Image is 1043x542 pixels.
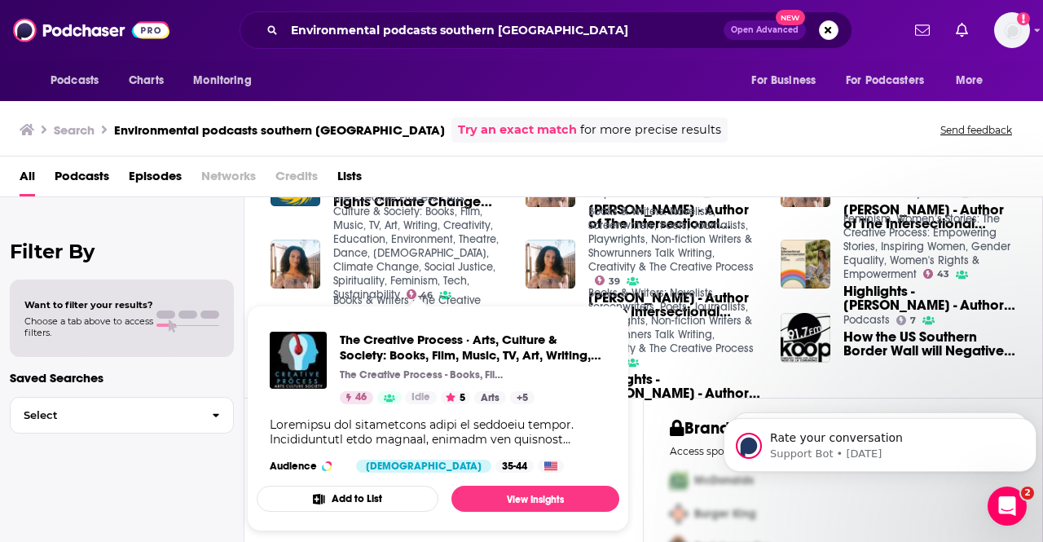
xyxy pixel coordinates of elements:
a: All [20,163,35,196]
button: open menu [182,65,272,96]
h2: Filter By [10,240,234,263]
div: Search podcasts, credits, & more... [240,11,852,49]
a: Books & Writers: Novelists, Screenwriters, Poets, Journalists, Playwrights, Non-fiction Writers &... [588,205,754,274]
button: Show profile menu [994,12,1030,48]
a: Arts [474,391,506,404]
span: Monitoring [193,69,251,92]
a: Episodes [129,163,182,196]
a: View Insights [451,486,619,512]
span: 46 [420,292,433,299]
img: First Pro Logo [663,464,694,497]
img: Podchaser - Follow, Share and Rate Podcasts [13,15,169,46]
a: Idle [405,391,437,404]
a: Podcasts [843,313,890,327]
a: Podcasts [55,163,109,196]
a: Show notifications dropdown [909,16,936,44]
iframe: Intercom live chat [988,487,1027,526]
img: Second Pro Logo [663,497,694,531]
button: Send feedback [935,123,1017,137]
span: [PERSON_NAME] - Author of The Intersectional Environmentalist - Founder of IE Platform & @GreenGi... [588,203,761,231]
button: open menu [39,65,120,96]
span: Burger King [694,507,756,521]
span: For Business [751,69,816,92]
h3: Search [54,122,95,138]
span: Idle [411,390,430,406]
span: New [776,10,805,25]
button: 5 [441,391,470,404]
iframe: Intercom notifications message [717,384,1043,498]
a: 46 [340,391,373,404]
span: Select [11,410,199,421]
span: 43 [937,271,949,278]
a: LEAH THOMAS - Author of The Intersectional Environmentalist - Founder of IE Platform & @GreenGirl... [588,203,761,231]
p: The Creative Process - Books, Film, Music, TV, Art, Writing, Education, Environment, Theatre, Dan... [340,368,503,381]
div: 35-44 [495,460,534,473]
a: 39 [595,275,621,285]
button: Add to List [257,486,438,512]
h3: Audience [270,460,343,473]
span: 46 [355,390,367,406]
div: [DEMOGRAPHIC_DATA] [356,460,491,473]
a: Highlights - LEAH THOMAS - Author of The Intersectional Environmentalist: How to Dismantle System... [843,284,1016,312]
a: Show notifications dropdown [949,16,975,44]
button: open menu [835,65,948,96]
a: 43 [923,269,950,279]
a: Charts [118,65,174,96]
input: Search podcasts, credits, & more... [284,17,724,43]
h3: Environmental podcasts southern [GEOGRAPHIC_DATA] [114,122,445,138]
img: LEAH THOMAS - Author of The Intersectional Environmentalist - Founder of IE Platform & @GreenGirl... [271,240,320,289]
a: Highlights - LEAH THOMAS - Author of The Intersectional Environmentalist: How to Dismantle System... [588,372,761,400]
a: How the US Southern Border Wall will Negatively Affect our Environment - 1-31-2019 [843,330,1016,358]
img: The Creative Process · Arts, Culture & Society: Books, Film, Music, TV, Art, Writing, Creativity,... [270,332,327,389]
a: Try an exact match [458,121,577,139]
span: Choose a tab above to access filters. [24,315,153,338]
span: 39 [609,278,620,285]
a: 7 [896,315,917,325]
h2: Brands [670,418,737,438]
span: Highlights - [PERSON_NAME] - Author of The Intersectional Environmentalist: How to Dismantle Syst... [588,372,761,400]
div: Loremipsu dol sitametcons adipi el seddoeiu tempor. Incididuntutl etdo magnaal, enimadm ven quisn... [270,417,606,447]
img: LEAH THOMAS - Author of The Intersectional Environmentalist - Founder of IE Platform & @GreenGirl... [526,240,575,289]
span: [PERSON_NAME] - Author of The Intersectional Environmentalist - Founder of IE Platform & @GreenGi... [843,203,1016,231]
span: Credits [275,163,318,196]
img: How the US Southern Border Wall will Negatively Affect our Environment - 1-31-2019 [781,313,830,363]
img: Highlights - LEAH THOMAS - Author of The Intersectional Environmentalist: How to Dismantle System... [781,240,830,289]
span: For Podcasters [846,69,924,92]
span: How the US Southern Border Wall will Negatively Affect our Environment - [DATE] [843,330,1016,358]
a: Feminism, Women’s Stories: The Creative Process: Empowering Stories, Inspiring Women, Gender Equa... [843,212,1010,281]
a: Books & Writers · The Creative Process: Novelists, Screenwriters, Playwrights, Poets, Non-fiction... [333,293,495,363]
span: Want to filter your results? [24,299,153,311]
span: Podcasts [51,69,99,92]
a: LEAH THOMAS - Author of The Intersectional Environmentalist - Founder of IE Platform & @GreenGirl... [843,203,1016,231]
a: Lists [337,163,362,196]
span: 7 [910,317,916,324]
button: open menu [740,65,836,96]
img: User Profile [994,12,1030,48]
button: Open AdvancedNew [724,20,806,40]
span: Highlights - [PERSON_NAME] - Author of The Intersectional Environmentalist: How to Dismantle Syst... [843,284,1016,312]
svg: Add a profile image [1017,12,1030,25]
a: The Creative Process · Arts, Culture & Society: Books, Film, Music, TV, Art, Writing, Creativity,... [340,332,606,363]
span: Charts [129,69,164,92]
button: open menu [944,65,1004,96]
span: More [956,69,984,92]
p: Saved Searches [10,370,234,386]
span: Logged in as hannahnewlon [994,12,1030,48]
span: 2 [1021,487,1034,500]
span: Networks [201,163,256,196]
button: Select [10,397,234,434]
